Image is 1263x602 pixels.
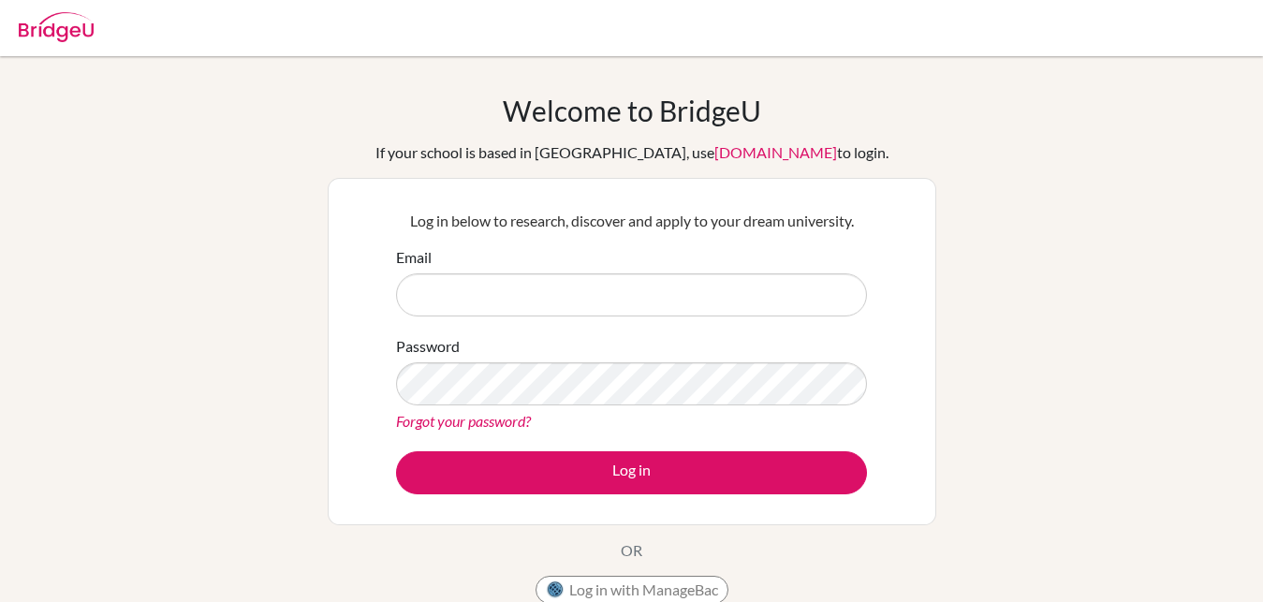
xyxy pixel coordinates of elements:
div: If your school is based in [GEOGRAPHIC_DATA], use to login. [375,141,889,164]
a: [DOMAIN_NAME] [714,143,837,161]
label: Password [396,335,460,358]
h1: Welcome to BridgeU [503,94,761,127]
label: Email [396,246,432,269]
button: Log in [396,451,867,494]
p: Log in below to research, discover and apply to your dream university. [396,210,867,232]
img: Bridge-U [19,12,94,42]
a: Forgot your password? [396,412,531,430]
p: OR [621,539,642,562]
